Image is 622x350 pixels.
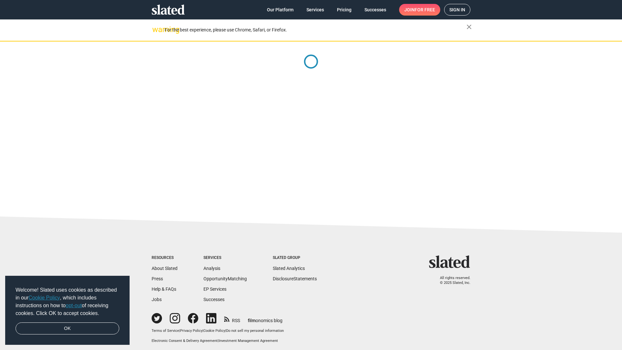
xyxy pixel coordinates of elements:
[226,329,284,333] button: Do not sell my personal information
[66,303,82,308] a: opt-out
[433,276,470,285] p: All rights reserved. © 2025 Slated, Inc.
[301,4,329,16] a: Services
[262,4,299,16] a: Our Platform
[248,318,256,323] span: film
[444,4,470,16] a: Sign in
[152,26,160,33] mat-icon: warning
[225,329,226,333] span: |
[203,286,226,292] a: EP Services
[359,4,391,16] a: Successes
[165,26,466,34] div: For the best experience, please use Chrome, Safari, or Firefox.
[267,4,294,16] span: Our Platform
[152,255,178,261] div: Resources
[248,312,282,324] a: filmonomics blog
[449,4,465,15] span: Sign in
[337,4,351,16] span: Pricing
[219,339,278,343] a: Investment Management Agreement
[152,266,178,271] a: About Slated
[306,4,324,16] span: Services
[16,322,119,335] a: dismiss cookie message
[203,276,247,281] a: OpportunityMatching
[404,4,435,16] span: Join
[203,266,220,271] a: Analysis
[152,276,163,281] a: Press
[203,329,225,333] a: Cookie Policy
[273,255,317,261] div: Slated Group
[152,297,162,302] a: Jobs
[415,4,435,16] span: for free
[152,286,176,292] a: Help & FAQs
[203,255,247,261] div: Services
[364,4,386,16] span: Successes
[152,329,179,333] a: Terms of Service
[218,339,219,343] span: |
[203,297,225,302] a: Successes
[202,329,203,333] span: |
[273,266,305,271] a: Slated Analytics
[29,295,60,300] a: Cookie Policy
[224,314,240,324] a: RSS
[465,23,473,31] mat-icon: close
[152,339,218,343] a: Electronic Consent & Delivery Agreement
[180,329,202,333] a: Privacy Policy
[332,4,357,16] a: Pricing
[273,276,317,281] a: DisclosureStatements
[5,276,130,345] div: cookieconsent
[179,329,180,333] span: |
[399,4,440,16] a: Joinfor free
[16,286,119,317] span: Welcome! Slated uses cookies as described in our , which includes instructions on how to of recei...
